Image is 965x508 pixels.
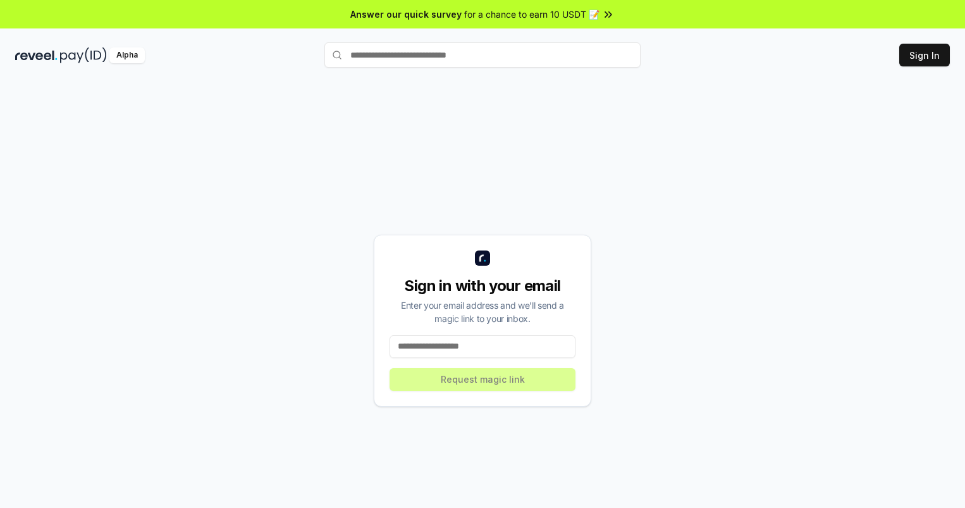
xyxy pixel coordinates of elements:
button: Sign In [899,44,950,66]
img: logo_small [475,251,490,266]
span: Answer our quick survey [350,8,462,21]
img: pay_id [60,47,107,63]
span: for a chance to earn 10 USDT 📝 [464,8,599,21]
img: reveel_dark [15,47,58,63]
div: Enter your email address and we’ll send a magic link to your inbox. [390,299,575,325]
div: Alpha [109,47,145,63]
div: Sign in with your email [390,276,575,296]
